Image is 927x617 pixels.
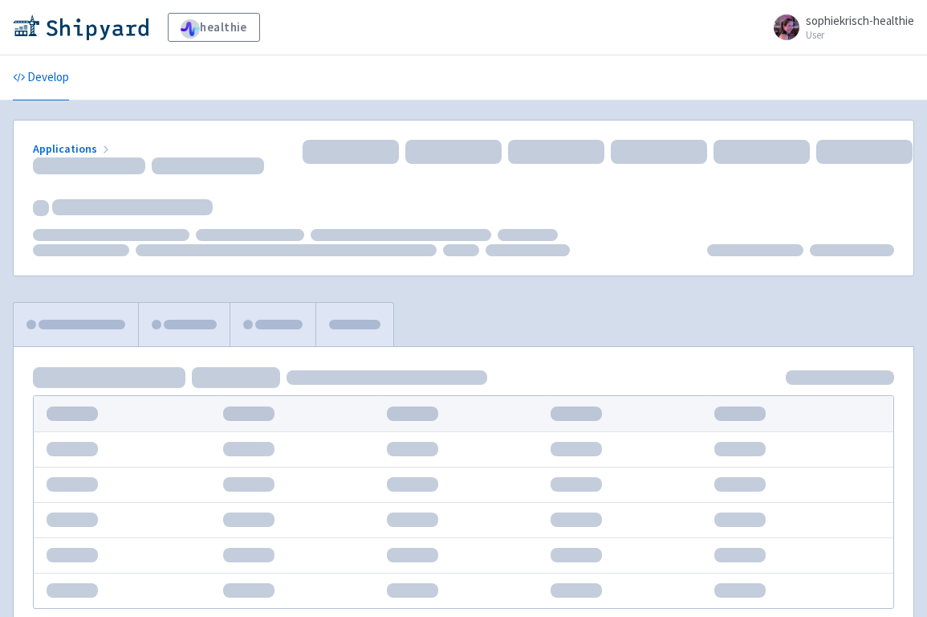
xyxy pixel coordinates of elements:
[33,141,112,156] a: Applications
[168,13,260,42] a: healthie
[764,14,914,40] a: sophiekrisch-healthie User
[806,30,914,40] small: User
[13,14,148,40] img: Shipyard logo
[13,55,69,100] a: Develop
[806,13,914,28] span: sophiekrisch-healthie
